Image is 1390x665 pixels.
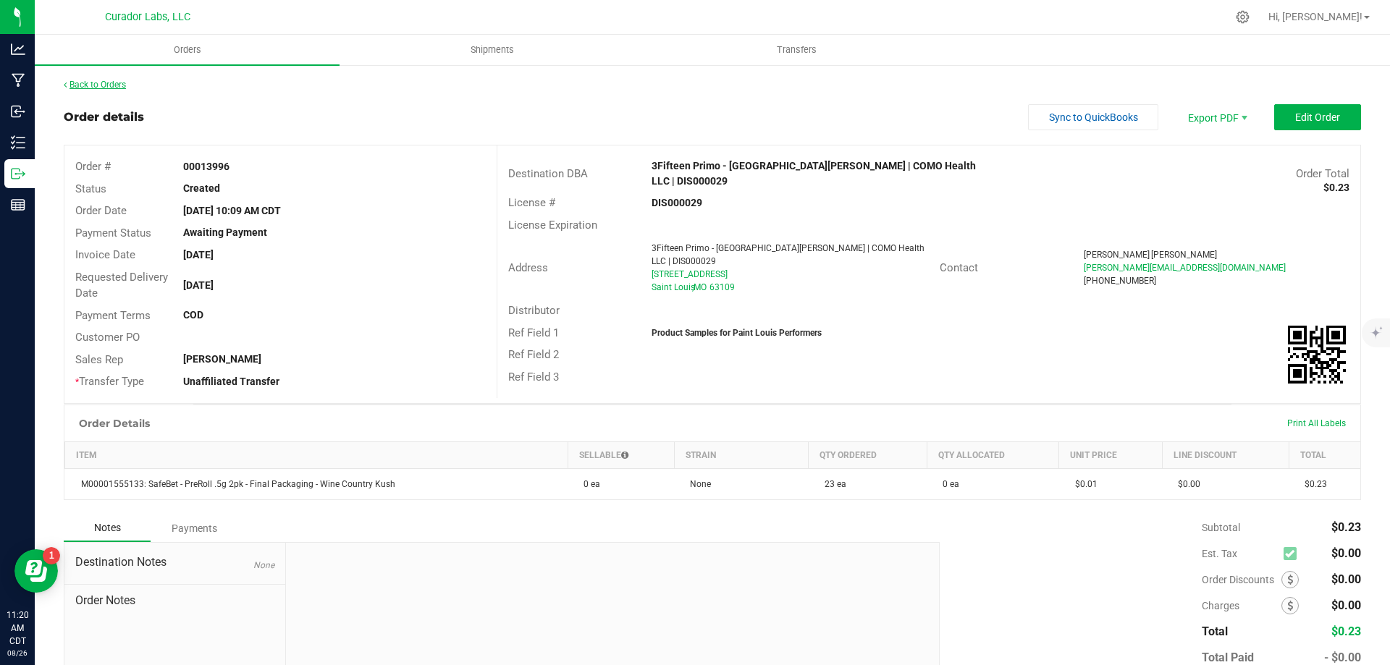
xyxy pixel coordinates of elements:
[1331,546,1361,560] span: $0.00
[64,514,151,542] div: Notes
[11,198,25,212] inline-svg: Reports
[1151,250,1217,260] span: [PERSON_NAME]
[105,11,190,23] span: Curador Labs, LLC
[183,249,214,261] strong: [DATE]
[1297,479,1327,489] span: $0.23
[652,197,702,208] strong: DIS000029
[11,135,25,150] inline-svg: Inventory
[43,547,60,564] iframe: Resource center unread badge
[1331,520,1361,534] span: $0.23
[1202,600,1281,611] span: Charges
[253,560,274,570] span: None
[75,331,140,344] span: Customer PO
[940,261,978,274] span: Contact
[340,35,644,65] a: Shipments
[75,248,135,261] span: Invoice Date
[75,309,151,322] span: Payment Terms
[1331,624,1361,638] span: $0.23
[1268,11,1362,22] span: Hi, [PERSON_NAME]!
[7,609,28,648] p: 11:20 AM CDT
[14,549,58,593] iframe: Resource center
[1288,326,1346,384] img: Scan me!
[74,479,395,489] span: M00001555133: SafeBet - PreRoll .5g 2pk - Final Packaging - Wine Country Kush
[1162,441,1289,468] th: Line Discount
[1324,651,1361,664] span: - $0.00
[183,309,203,321] strong: COD
[7,648,28,658] p: 08/26
[183,226,267,238] strong: Awaiting Payment
[508,167,588,180] span: Destination DBA
[1288,326,1346,384] qrcode: 00013996
[652,282,695,292] span: Saint Louis
[757,43,836,56] span: Transfers
[1202,651,1254,664] span: Total Paid
[1028,104,1158,130] button: Sync to QuickBooks
[1202,548,1278,559] span: Est. Tax
[1084,250,1150,260] span: [PERSON_NAME]
[75,204,127,217] span: Order Date
[1331,572,1361,586] span: $0.00
[1284,543,1303,563] span: Calculate excise tax
[1173,104,1260,130] li: Export PDF
[1323,182,1349,193] strong: $0.23
[75,592,274,609] span: Order Notes
[692,282,694,292] span: ,
[75,182,106,195] span: Status
[11,166,25,181] inline-svg: Outbound
[508,219,597,232] span: License Expiration
[183,205,281,216] strong: [DATE] 10:09 AM CDT
[11,73,25,88] inline-svg: Manufacturing
[1202,574,1281,585] span: Order Discounts
[75,375,144,388] span: Transfer Type
[1049,111,1138,123] span: Sync to QuickBooks
[709,282,735,292] span: 63109
[1068,479,1098,489] span: $0.01
[183,161,229,172] strong: 00013996
[35,35,340,65] a: Orders
[75,554,274,571] span: Destination Notes
[65,441,568,468] th: Item
[1296,167,1349,180] span: Order Total
[1202,522,1240,533] span: Subtotal
[809,441,927,468] th: Qty Ordered
[935,479,959,489] span: 0 ea
[79,418,150,429] h1: Order Details
[508,348,559,361] span: Ref Field 2
[75,353,123,366] span: Sales Rep
[75,271,168,300] span: Requested Delivery Date
[183,182,220,194] strong: Created
[1171,479,1200,489] span: $0.00
[644,35,949,65] a: Transfers
[508,304,560,317] span: Distributor
[1289,441,1360,468] th: Total
[652,328,822,338] strong: Product Samples for Paint Louis Performers
[652,243,924,266] span: 3Fifteen Primo - [GEOGRAPHIC_DATA][PERSON_NAME] | COMO Health LLC | DIS000029
[1084,263,1286,273] span: [PERSON_NAME][EMAIL_ADDRESS][DOMAIN_NAME]
[183,353,261,365] strong: [PERSON_NAME]
[508,326,559,339] span: Ref Field 1
[652,160,976,187] strong: 3Fifteen Primo - [GEOGRAPHIC_DATA][PERSON_NAME] | COMO Health LLC | DIS000029
[1234,10,1252,24] div: Manage settings
[927,441,1059,468] th: Qty Allocated
[508,261,548,274] span: Address
[451,43,534,56] span: Shipments
[817,479,846,489] span: 23 ea
[64,80,126,90] a: Back to Orders
[183,279,214,291] strong: [DATE]
[1295,111,1340,123] span: Edit Order
[151,515,237,541] div: Payments
[576,479,600,489] span: 0 ea
[1202,624,1228,638] span: Total
[508,370,559,384] span: Ref Field 3
[1287,418,1346,428] span: Print All Labels
[674,441,809,468] th: Strain
[1331,598,1361,612] span: $0.00
[1059,441,1163,468] th: Unit Price
[75,226,151,240] span: Payment Status
[1084,276,1156,286] span: [PHONE_NUMBER]
[508,196,555,209] span: License #
[568,441,674,468] th: Sellable
[683,479,711,489] span: None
